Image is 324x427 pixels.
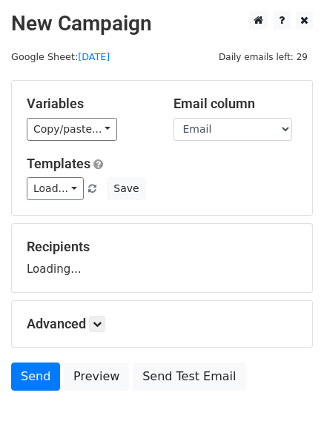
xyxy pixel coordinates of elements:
[11,363,60,391] a: Send
[27,156,90,171] a: Templates
[78,51,110,62] a: [DATE]
[27,118,117,141] a: Copy/paste...
[27,96,151,112] h5: Variables
[27,177,84,200] a: Load...
[27,316,297,332] h5: Advanced
[214,49,313,65] span: Daily emails left: 29
[11,11,313,36] h2: New Campaign
[173,96,298,112] h5: Email column
[107,177,145,200] button: Save
[27,239,297,277] div: Loading...
[64,363,129,391] a: Preview
[133,363,245,391] a: Send Test Email
[214,51,313,62] a: Daily emails left: 29
[27,239,297,255] h5: Recipients
[11,51,110,62] small: Google Sheet:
